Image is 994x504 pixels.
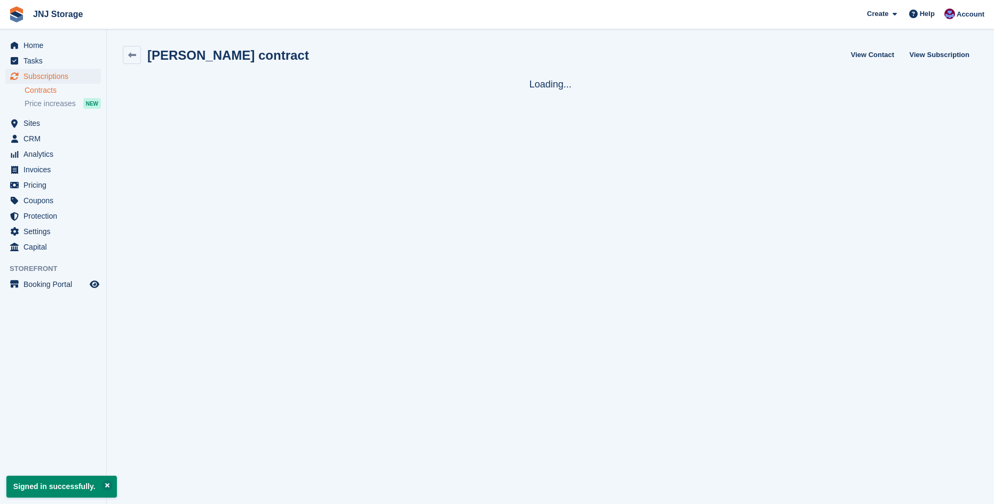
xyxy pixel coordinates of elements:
span: Storefront [10,263,106,274]
span: Create [867,9,888,19]
a: menu [5,277,101,292]
a: menu [5,116,101,131]
a: menu [5,147,101,162]
a: menu [5,193,101,208]
span: Tasks [23,53,88,68]
p: Signed in successfully. [6,476,117,498]
span: Analytics [23,147,88,162]
div: Loading... [123,77,978,92]
span: Home [23,38,88,53]
a: View Contact [847,46,898,63]
a: menu [5,178,101,193]
a: JNJ Storage [29,5,87,23]
span: Invoices [23,162,88,177]
a: menu [5,239,101,254]
a: menu [5,131,101,146]
a: menu [5,38,101,53]
span: Capital [23,239,88,254]
a: menu [5,53,101,68]
h2: [PERSON_NAME] contract [147,48,309,62]
a: Contracts [25,85,101,95]
span: Protection [23,209,88,223]
a: menu [5,209,101,223]
span: Subscriptions [23,69,88,84]
span: Account [957,9,984,20]
a: menu [5,162,101,177]
span: Booking Portal [23,277,88,292]
span: Sites [23,116,88,131]
span: Price increases [25,99,76,109]
span: Pricing [23,178,88,193]
a: menu [5,224,101,239]
a: View Subscription [905,46,974,63]
a: menu [5,69,101,84]
span: Help [920,9,935,19]
div: NEW [83,98,101,109]
span: Settings [23,224,88,239]
a: Preview store [88,278,101,291]
span: Coupons [23,193,88,208]
img: Jonathan Scrase [944,9,955,19]
span: CRM [23,131,88,146]
img: stora-icon-8386f47178a22dfd0bd8f6a31ec36ba5ce8667c1dd55bd0f319d3a0aa187defe.svg [9,6,25,22]
a: Price increases NEW [25,98,101,109]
